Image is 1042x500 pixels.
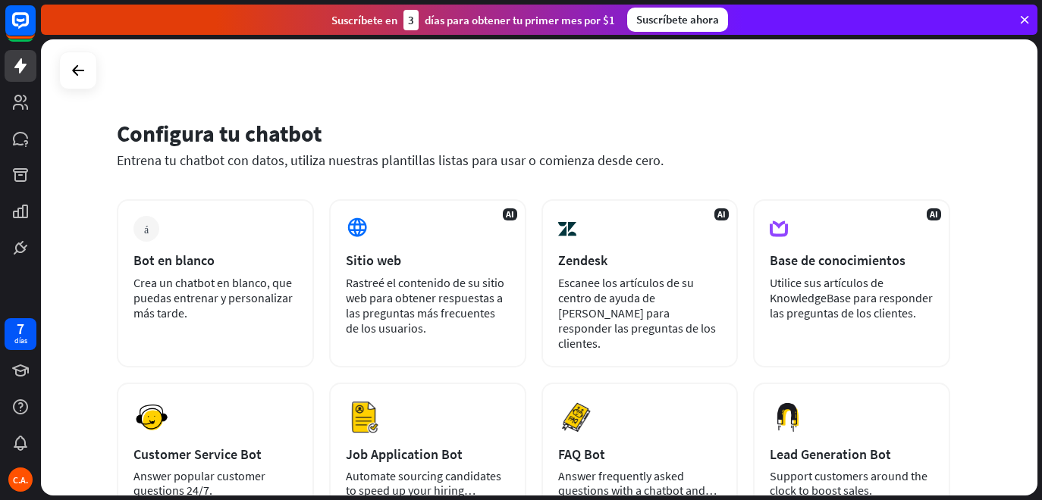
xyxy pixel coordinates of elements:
[17,319,24,338] font: 7
[408,13,414,27] font: 3
[425,13,615,27] font: días para obtener tu primer mes por $1
[331,13,397,27] font: Suscríbete en
[636,12,719,27] font: Suscríbete ahora
[13,474,28,486] font: C.A.
[14,336,27,345] font: días
[5,318,36,350] a: 7 días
